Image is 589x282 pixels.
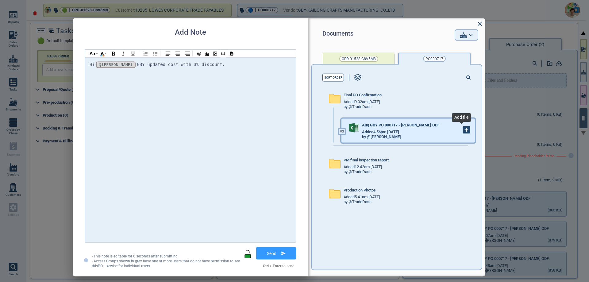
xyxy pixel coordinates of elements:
img: @ [197,52,201,56]
img: hl [89,52,96,56]
button: Send [256,247,296,259]
label: V 3 [338,128,346,134]
img: ad [96,53,98,54]
span: PO000717 [425,56,443,62]
span: - Access Groups shown in grey have one or more users that do not have permission to see this PO ;... [92,259,240,268]
span: Hi [90,62,95,67]
div: by @[PERSON_NAME] [362,135,401,139]
img: U [130,51,136,56]
img: img [213,52,217,56]
img: I [121,51,126,56]
button: Sort Order [322,74,344,82]
span: Final PO Confirmation [344,93,382,97]
div: @[PERSON_NAME] [99,62,133,67]
img: NL [143,51,148,56]
h2: Add Note [175,28,206,37]
span: Production Photos [344,188,376,192]
img: AIcon [101,52,104,55]
span: Added 12:42am [DATE] [344,165,382,169]
span: Added 9:02am [DATE] [344,100,380,104]
img: emoji [221,52,225,56]
img: AC [175,51,180,56]
label: to send [263,264,294,268]
span: GBY updated cost with 3% discount. [137,62,225,67]
div: by @TradeDash [344,200,371,204]
span: ORD-01528-C8V5M8 [342,56,376,62]
img: ad [105,53,106,54]
span: PM final inspection report [344,158,389,162]
span: Added 5:41am [DATE] [344,195,380,199]
span: Aug GBY PO 000717 - [PERSON_NAME] ODF [362,123,440,127]
img: excel [349,123,359,133]
span: Added 4:56pm [DATE] [362,130,399,134]
img: / [205,51,209,56]
img: B [111,51,116,56]
span: - This note is editable for 6 seconds after submitting [92,254,178,258]
div: by @TradeDash [344,105,371,109]
div: by @TradeDash [344,170,371,174]
img: AL [165,51,171,56]
img: BL [153,51,158,56]
span: Documents [322,30,353,40]
img: AR [185,51,190,56]
strong: Ctrl + Enter [263,264,281,268]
